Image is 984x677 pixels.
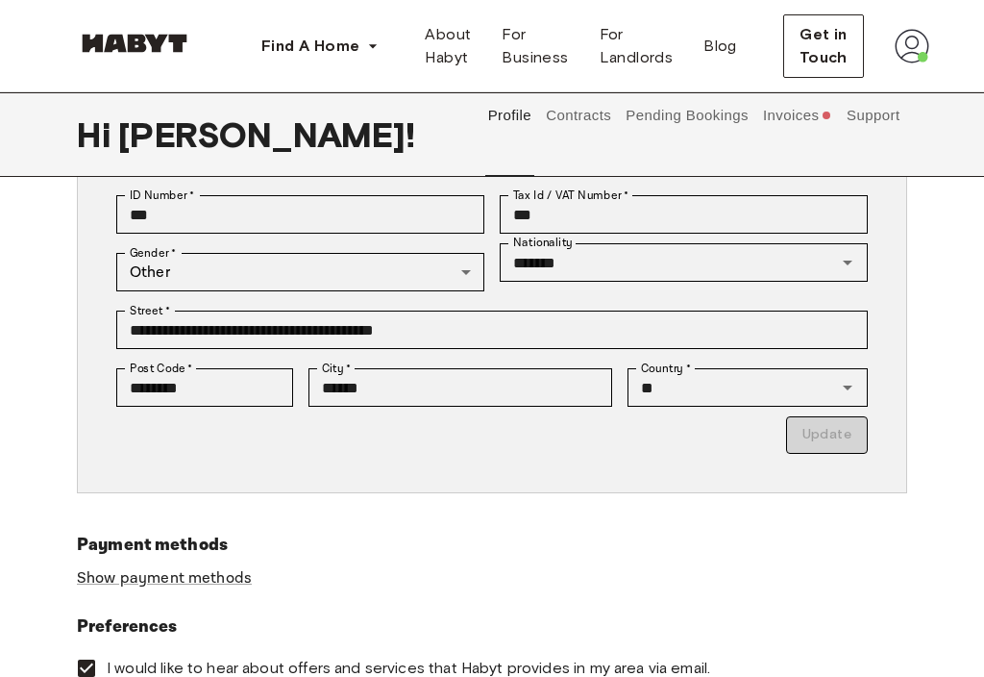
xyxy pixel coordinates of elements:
[486,15,583,77] a: For Business
[502,23,568,69] span: For Business
[544,92,614,138] button: Contracts
[130,302,170,319] label: Street
[118,114,415,155] span: [PERSON_NAME] !
[130,187,194,204] label: ID Number
[425,23,471,69] span: About Habyt
[409,15,486,77] a: About Habyt
[130,360,193,377] label: Post Code
[834,249,861,276] button: Open
[760,92,834,162] button: Invoices
[799,23,848,69] span: Get in Touch
[261,35,359,58] span: Find A Home
[77,114,118,155] span: Hi
[513,235,573,251] label: Nationality
[641,360,691,377] label: Country
[624,92,751,138] button: Pending Bookings
[513,187,628,204] label: Tax Id / VAT Number
[77,34,192,53] img: Habyt
[895,29,929,63] img: avatar
[116,253,484,291] div: Other
[834,374,861,401] button: Open
[322,360,352,377] label: City
[844,92,902,138] button: Support
[77,568,252,589] a: Show payment methods
[688,15,752,77] a: Blog
[783,14,864,78] button: Get in Touch
[584,15,689,77] a: For Landlords
[77,532,907,559] h6: Payment methods
[480,92,907,162] div: user profile tabs
[246,27,394,65] button: Find A Home
[130,244,176,262] label: Gender
[77,614,907,640] h6: Preferences
[703,35,737,58] span: Blog
[600,23,674,69] span: For Landlords
[485,92,534,138] button: Profile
